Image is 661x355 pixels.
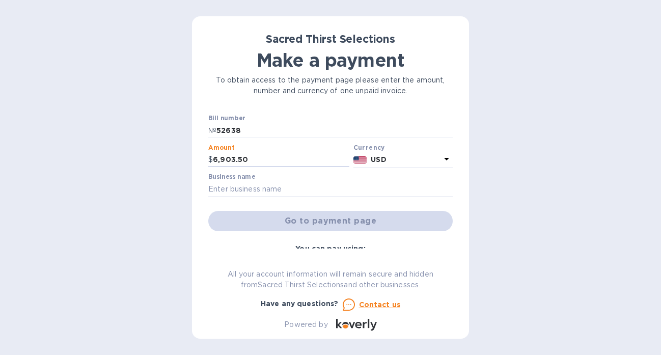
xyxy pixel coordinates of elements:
b: USD [371,155,386,163]
h1: Make a payment [208,49,453,71]
p: $ [208,154,213,165]
b: Have any questions? [261,299,339,308]
input: 0.00 [213,152,349,168]
img: USD [353,156,367,163]
input: Enter business name [208,181,453,197]
p: № [208,125,216,136]
b: Sacred Thirst Selections [266,33,395,45]
label: Amount [208,145,234,151]
label: Bill number [208,116,245,122]
label: Business name [208,174,255,180]
p: To obtain access to the payment page please enter the amount, number and currency of one unpaid i... [208,75,453,96]
b: You can pay using: [295,244,365,253]
input: Enter bill number [216,123,453,138]
p: All your account information will remain secure and hidden from Sacred Thirst Selections and othe... [208,269,453,290]
u: Contact us [359,301,401,309]
b: Currency [353,144,385,151]
p: Powered by [284,319,327,330]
